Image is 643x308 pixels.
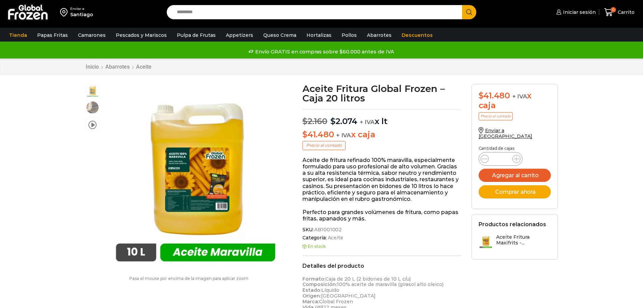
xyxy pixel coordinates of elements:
p: Precio al contado [479,112,513,120]
span: $ [479,91,484,100]
span: + IVA [360,119,375,125]
a: Abarrotes [105,64,130,70]
p: Pasa el mouse por encima de la imagen para aplicar zoom [85,276,293,281]
span: Categoría: [302,235,461,241]
input: Product quantity [494,154,507,164]
strong: Origen: [302,293,321,299]
bdi: 2.160 [302,116,327,126]
p: x caja [302,130,461,140]
strong: Formato: [302,276,325,282]
p: x lt [302,110,461,126]
span: 0 [611,7,616,13]
p: Aceite de fritura refinado 100% maravilla, especialmente formulado para uso profesional de alto v... [302,157,461,202]
p: Perfecto para grandes volúmenes de fritura, como papas fritas, apanados y más. [302,209,461,222]
img: address-field-icon.svg [60,6,70,18]
a: 0 Carrito [602,4,636,20]
a: Inicio [85,64,99,70]
span: Carrito [616,9,635,16]
span: + IVA [336,132,351,139]
h1: Aceite Fritura Global Frozen – Caja 20 litros [302,84,461,103]
div: Enviar a [70,6,93,11]
div: Santiago [70,11,93,18]
a: Pescados y Mariscos [112,29,170,42]
a: Descuentos [398,29,436,42]
span: aceite maravilla [86,84,99,98]
a: Papas Fritas [34,29,71,42]
span: + IVA [512,93,527,100]
h2: Detalles del producto [302,263,461,269]
bdi: 2.074 [330,116,357,126]
a: Enviar a [GEOGRAPHIC_DATA] [479,127,533,139]
h2: Productos relacionados [479,221,546,228]
p: Precio al contado [302,141,346,150]
a: Queso Crema [260,29,300,42]
p: En stock [302,244,461,249]
div: x caja [479,91,551,111]
button: Comprar ahora [479,185,551,198]
a: Aceite Fritura Maxifrits -... [479,234,551,249]
span: $ [302,116,307,126]
button: Search button [462,5,476,19]
a: Abarrotes [364,29,395,42]
span: Iniciar sesión [561,9,596,16]
bdi: 41.480 [302,129,334,139]
a: Camarones [75,29,109,42]
span: SKU: [302,227,461,233]
a: Tienda [6,29,30,42]
bdi: 41.480 [479,91,510,100]
a: Aceite [136,64,152,70]
button: Agregar al carrito [479,169,551,182]
a: Pollos [338,29,360,42]
strong: Estado: [302,287,321,293]
a: Appetizers [222,29,257,42]
span: AB1001002 [313,227,342,233]
strong: Composición: [302,281,337,287]
a: Aceite [327,235,343,241]
nav: Breadcrumb [85,64,152,70]
strong: Marca: [302,299,319,305]
h3: Aceite Fritura Maxifrits -... [496,234,551,246]
span: $ [330,116,336,126]
span: aceite para freir [86,101,99,114]
a: Hortalizas [303,29,335,42]
span: $ [302,129,307,139]
a: Iniciar sesión [555,5,596,19]
p: Cantidad de cajas [479,146,551,151]
a: Pulpa de Frutas [173,29,219,42]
